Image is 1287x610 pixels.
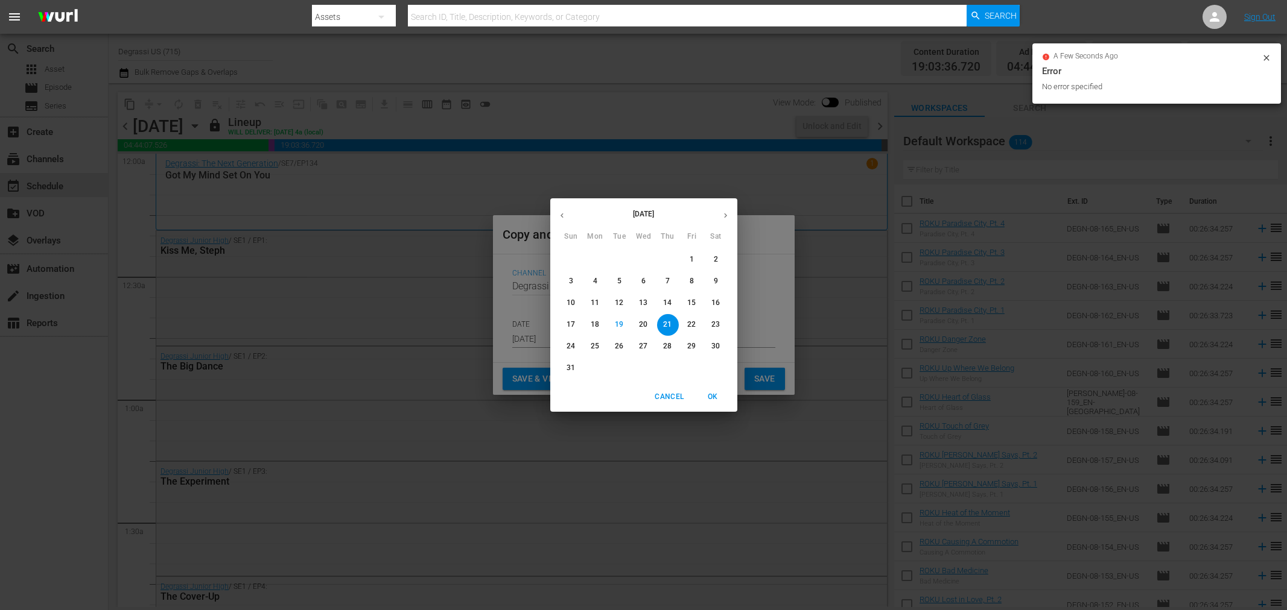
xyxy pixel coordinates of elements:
[681,314,703,336] button: 22
[699,391,728,403] span: OK
[567,298,575,308] p: 10
[663,341,672,351] p: 28
[655,391,684,403] span: Cancel
[609,231,631,243] span: Tue
[591,298,599,308] p: 11
[663,298,672,308] p: 14
[609,336,631,357] button: 26
[561,292,582,314] button: 10
[561,231,582,243] span: Sun
[657,314,679,336] button: 21
[657,231,679,243] span: Thu
[705,336,727,357] button: 30
[681,336,703,357] button: 29
[561,271,582,292] button: 3
[1042,81,1259,93] div: No error specified
[681,271,703,292] button: 8
[639,298,647,308] p: 13
[585,336,606,357] button: 25
[633,231,655,243] span: Wed
[663,319,672,330] p: 21
[615,341,623,351] p: 26
[985,5,1017,27] span: Search
[7,10,22,24] span: menu
[705,249,727,271] button: 2
[1053,52,1118,61] span: a few seconds ago
[569,276,573,286] p: 3
[690,276,694,286] p: 8
[687,341,696,351] p: 29
[690,254,694,265] p: 1
[585,231,606,243] span: Mon
[567,341,575,351] p: 24
[29,3,87,31] img: ans4CAIJ8jUAAAAAAAAAAAAAAAAAAAAAAAAgQb4GAAAAAAAAAAAAAAAAAAAAAAAAJMjXAAAAAAAAAAAAAAAAAAAAAAAAgAT5G...
[567,319,575,330] p: 17
[615,319,623,330] p: 19
[1244,12,1276,22] a: Sign Out
[561,314,582,336] button: 17
[633,271,655,292] button: 6
[609,314,631,336] button: 19
[561,357,582,379] button: 31
[711,319,720,330] p: 23
[593,276,597,286] p: 4
[1042,64,1271,78] div: Error
[687,319,696,330] p: 22
[591,341,599,351] p: 25
[681,249,703,271] button: 1
[657,271,679,292] button: 7
[687,298,696,308] p: 15
[681,292,703,314] button: 15
[711,298,720,308] p: 16
[561,336,582,357] button: 24
[609,271,631,292] button: 5
[705,271,727,292] button: 9
[633,292,655,314] button: 13
[633,314,655,336] button: 20
[639,319,647,330] p: 20
[681,231,703,243] span: Fri
[657,292,679,314] button: 14
[617,276,621,286] p: 5
[585,292,606,314] button: 11
[657,336,679,357] button: 28
[615,298,623,308] p: 12
[705,292,727,314] button: 16
[574,209,714,219] p: [DATE]
[694,387,732,407] button: OK
[633,336,655,357] button: 27
[705,314,727,336] button: 23
[567,363,575,373] p: 31
[650,387,688,407] button: Cancel
[666,276,670,286] p: 7
[609,292,631,314] button: 12
[714,276,718,286] p: 9
[641,276,646,286] p: 6
[711,341,720,351] p: 30
[639,341,647,351] p: 27
[705,231,727,243] span: Sat
[591,319,599,330] p: 18
[714,254,718,265] p: 2
[585,271,606,292] button: 4
[585,314,606,336] button: 18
